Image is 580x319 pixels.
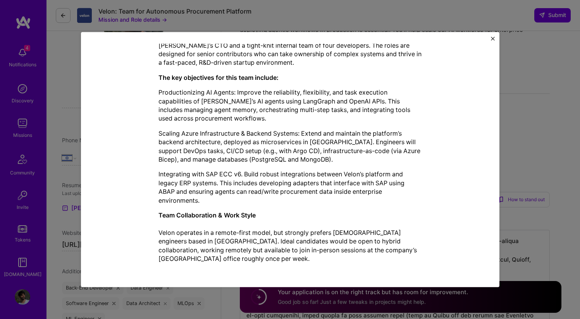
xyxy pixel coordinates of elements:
[491,36,495,45] button: Close
[158,211,256,219] strong: Team Collaboration & Work Style
[158,170,422,205] p: Integrating with SAP ECC v6. Build robust integrations between Velon’s platform and legacy ERP sy...
[158,129,422,164] p: Scaling Azure Infrastructure & Backend Systems: Extend and maintain the platform’s backend archit...
[158,88,422,123] p: Productionizing AI Agents: Improve the reliability, flexibility, and task execution capabilities ...
[158,74,279,81] strong: The key objectives for this team include:
[158,15,422,67] p: Velon is seeking three engineers to join their core team and help accelerate development across c...
[158,211,422,263] p: Velon operates in a remote-first model, but strongly prefers [DEMOGRAPHIC_DATA] engineers based i...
